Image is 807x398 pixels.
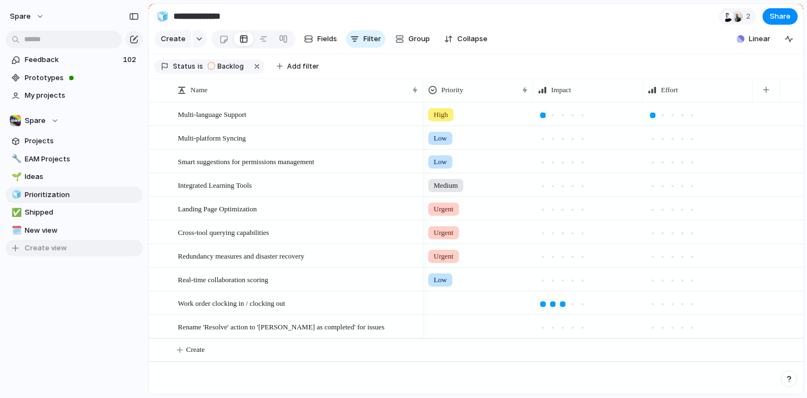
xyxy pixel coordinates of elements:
a: Prototypes [5,70,143,86]
button: 🌱 [10,171,21,182]
span: Collapse [457,33,487,44]
button: 🔧 [10,154,21,165]
span: Cross-tool querying capabilities [178,226,269,238]
span: Group [408,33,430,44]
div: 🌱 [12,171,19,183]
span: Integrated Learning Tools [178,178,252,191]
span: Linear [749,33,770,44]
div: 🧊 [156,9,169,24]
a: Feedback102 [5,52,143,68]
span: Real-time collaboration scoring [178,273,268,285]
a: 🔧EAM Projects [5,151,143,167]
button: 🗓️ [10,225,21,236]
span: Urgent [434,227,453,238]
span: 102 [123,54,138,65]
span: Prioritization [25,189,139,200]
span: 2 [746,11,754,22]
span: Create [161,33,186,44]
span: Rename 'Resolve' action to '[PERSON_NAME] as completed' for issues [178,320,384,333]
button: Fields [300,30,341,48]
span: Filter [363,33,381,44]
span: Name [190,85,208,96]
button: Filter [346,30,385,48]
a: Projects [5,133,143,149]
span: Urgent [434,251,453,262]
span: Impact [551,85,571,96]
button: Linear [732,31,775,47]
span: Low [434,274,447,285]
span: Shipped [25,207,139,218]
button: Create view [5,240,143,256]
span: is [198,61,203,71]
span: Share [770,11,791,22]
button: Create [154,30,191,48]
span: Status [173,61,195,71]
span: Feedback [25,54,120,65]
span: Low [434,133,447,144]
a: 🌱Ideas [5,169,143,185]
button: 🧊 [10,189,21,200]
a: My projects [5,87,143,104]
button: ✅ [10,207,21,218]
a: 🧊Prioritization [5,187,143,203]
span: Multi-language Support [178,108,246,120]
span: Ideas [25,171,139,182]
div: ✅ [12,206,19,219]
span: Prototypes [25,72,139,83]
span: Add filter [287,61,319,71]
button: Backlog [204,60,250,72]
a: ✅Shipped [5,204,143,221]
div: 🔧 [12,153,19,165]
span: My projects [25,90,139,101]
button: Group [390,30,435,48]
button: Share [763,8,798,25]
button: Spare [5,8,50,25]
span: Create view [25,243,67,254]
span: Backlog [217,61,244,71]
span: Smart suggestions for permissions management [178,155,314,167]
span: Priority [441,85,463,96]
span: Effort [661,85,678,96]
span: Medium [434,180,458,191]
button: Collapse [440,30,492,48]
span: Create [186,344,205,355]
span: Fields [317,33,337,44]
span: Spare [25,115,46,126]
a: 🗓️New view [5,222,143,239]
button: Add filter [270,59,326,74]
span: Work order clocking in / clocking out [178,296,285,309]
span: Landing Page Optimization [178,202,257,215]
button: 🧊 [154,8,171,25]
div: 🧊 [12,188,19,201]
span: EAM Projects [25,154,139,165]
span: Multi-platform Syncing [178,131,246,144]
button: is [195,60,205,72]
span: Spare [10,11,31,22]
button: Spare [5,113,143,129]
span: Projects [25,136,139,147]
span: New view [25,225,139,236]
span: High [434,109,448,120]
div: 🗓️ [12,224,19,237]
span: Urgent [434,204,453,215]
span: Redundancy measures and disaster recovery [178,249,304,262]
span: Low [434,156,447,167]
